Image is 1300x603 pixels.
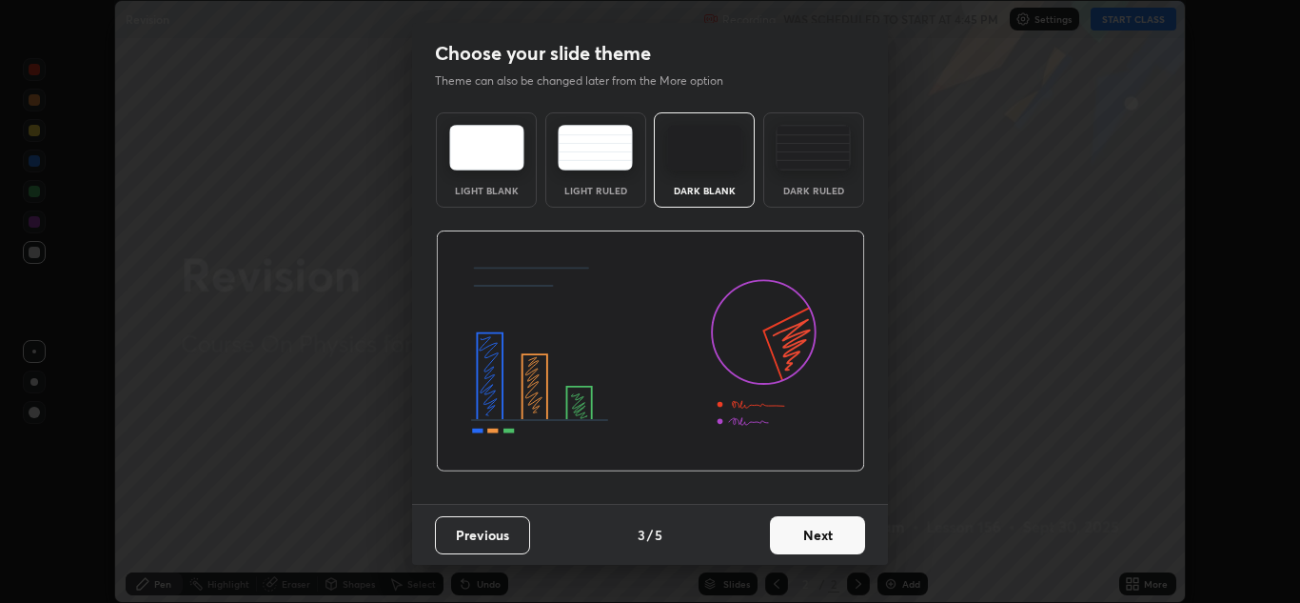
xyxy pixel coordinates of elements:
div: Dark Blank [666,186,742,195]
button: Next [770,516,865,554]
img: lightTheme.e5ed3b09.svg [449,125,524,171]
div: Dark Ruled [776,186,852,195]
img: darkThemeBanner.d06ce4a2.svg [436,231,865,472]
p: Theme can also be changed later from the More option [435,72,743,90]
h2: Choose your slide theme [435,41,651,66]
h4: 5 [655,525,662,545]
h4: 3 [638,525,645,545]
div: Light Ruled [558,186,634,195]
img: darkRuledTheme.de295e13.svg [776,125,851,171]
img: darkTheme.f0cc69e5.svg [667,125,742,171]
h4: / [647,525,653,545]
button: Previous [435,516,530,554]
div: Light Blank [448,186,524,195]
img: lightRuledTheme.5fabf969.svg [558,125,633,171]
